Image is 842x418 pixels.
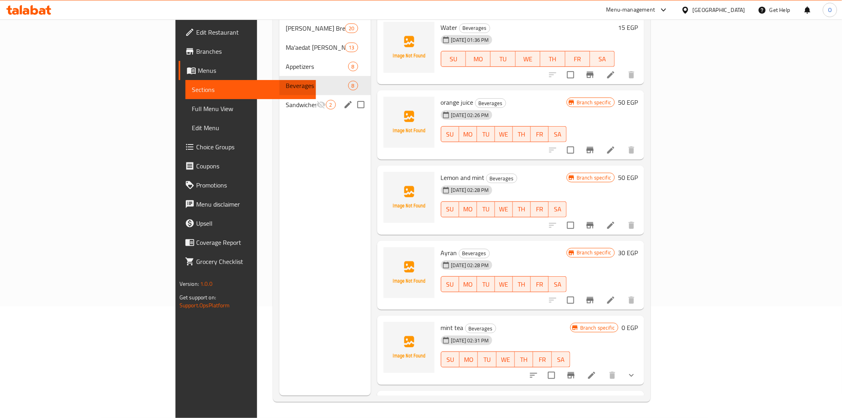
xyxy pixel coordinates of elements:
span: Beverages [459,249,489,258]
span: FR [534,279,546,290]
button: Branch-specific-item [581,216,600,235]
svg: Inactive section [316,100,326,109]
span: Coverage Report [196,238,310,247]
span: [PERSON_NAME] Breakfast [286,23,345,33]
a: Choice Groups [179,137,316,156]
span: MO [462,203,474,215]
button: MO [466,51,491,67]
span: WE [498,279,510,290]
span: Edit Menu [192,123,310,133]
div: items [348,62,358,71]
span: TU [480,279,492,290]
div: Menu-management [606,5,655,15]
span: Menus [198,66,310,75]
button: delete [622,65,641,84]
a: Coupons [179,156,316,176]
button: MO [459,276,477,292]
img: Ayran [384,247,435,298]
button: sort-choices [524,366,543,385]
button: MO [459,126,477,142]
div: Yafa Breakfast [286,23,345,33]
h6: 15 EGP [618,22,638,33]
span: [DATE] 02:28 PM [448,262,492,269]
a: Edit menu item [606,221,616,230]
span: 13 [345,44,357,51]
button: SU [441,276,459,292]
span: Sandwiches [286,100,316,109]
button: SU [441,51,466,67]
span: SA [552,129,563,140]
div: [PERSON_NAME] Breakfast20 [279,19,370,38]
span: Beverages [286,81,348,90]
span: [DATE] 02:28 PM [448,186,492,194]
span: SA [593,53,612,65]
button: WE [495,276,513,292]
div: Ma'aedat Yafa [286,43,345,52]
span: TU [480,203,492,215]
span: Branch specific [573,174,614,182]
button: FR [531,126,549,142]
span: TH [516,203,528,215]
img: Lemon and mint [384,172,435,223]
div: Appetizers8 [279,57,370,76]
span: WE [500,354,512,365]
a: Sections [185,80,316,99]
button: TH [515,352,533,367]
button: TU [491,51,515,67]
button: Branch-specific-item [561,366,581,385]
div: Beverages [486,174,517,183]
span: SU [444,53,463,65]
button: FR [533,352,552,367]
button: SU [441,201,459,217]
span: WE [498,129,510,140]
button: SA [552,352,570,367]
h6: 50 EGP [618,97,638,108]
span: Select to update [562,217,579,234]
span: Sections [192,85,310,94]
span: MO [462,279,474,290]
span: 20 [345,25,357,32]
span: SA [552,203,563,215]
a: Menu disclaimer [179,195,316,214]
span: orange juice [441,96,474,108]
span: Select to update [543,367,560,384]
span: TH [518,354,530,365]
button: delete [622,216,641,235]
button: delete [622,141,641,160]
span: Ma'aedat [PERSON_NAME] [286,43,345,52]
span: TH [516,279,528,290]
span: SU [444,129,456,140]
span: TH [516,129,528,140]
button: TH [513,126,531,142]
span: 2 [326,101,335,109]
button: MO [460,352,478,367]
span: Coupons [196,161,310,171]
a: Support.OpsPlatform [179,300,230,311]
button: TU [477,126,495,142]
span: Branch specific [573,99,614,106]
button: show more [622,366,641,385]
div: Beverages [465,324,496,333]
span: SU [444,279,456,290]
span: FR [569,53,587,65]
img: mint tea [384,322,435,373]
a: Upsell [179,214,316,233]
span: SU [444,354,456,365]
span: SU [444,203,456,215]
a: Coverage Report [179,233,316,252]
button: MO [459,201,477,217]
span: SA [555,354,567,365]
span: Upsell [196,219,310,228]
span: 1.0.0 [200,279,212,289]
div: items [345,43,358,52]
button: SU [441,126,459,142]
span: Beverages [466,324,496,333]
button: TH [513,276,531,292]
button: FR [531,201,549,217]
button: SA [549,201,567,217]
img: orange juice [384,97,435,148]
button: FR [531,276,549,292]
span: Appetizers [286,62,348,71]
